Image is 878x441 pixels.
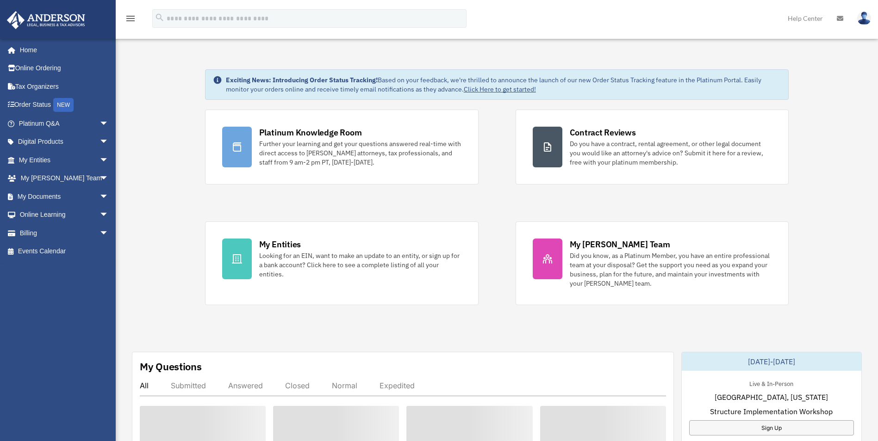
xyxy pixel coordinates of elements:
[226,76,378,84] strong: Exciting News: Introducing Order Status Tracking!
[259,127,362,138] div: Platinum Knowledge Room
[4,11,88,29] img: Anderson Advisors Platinum Portal
[155,12,165,23] i: search
[464,85,536,93] a: Click Here to get started!
[205,110,479,184] a: Platinum Knowledge Room Further your learning and get your questions answered real-time with dire...
[6,114,123,133] a: Platinum Q&Aarrow_drop_down
[100,133,118,152] span: arrow_drop_down
[6,77,123,96] a: Tax Organizers
[125,16,136,24] a: menu
[6,187,123,206] a: My Documentsarrow_drop_down
[516,110,789,184] a: Contract Reviews Do you have a contract, rental agreement, or other legal document you would like...
[570,251,772,288] div: Did you know, as a Platinum Member, you have an entire professional team at your disposal? Get th...
[259,139,461,167] div: Further your learning and get your questions answered real-time with direct access to [PERSON_NAM...
[682,352,861,371] div: [DATE]-[DATE]
[259,239,301,250] div: My Entities
[570,139,772,167] div: Do you have a contract, rental agreement, or other legal document you would like an attorney's ad...
[6,169,123,188] a: My [PERSON_NAME] Teamarrow_drop_down
[100,187,118,206] span: arrow_drop_down
[570,239,670,250] div: My [PERSON_NAME] Team
[171,381,206,390] div: Submitted
[380,381,415,390] div: Expedited
[53,98,74,112] div: NEW
[6,206,123,224] a: Online Learningarrow_drop_down
[6,59,123,78] a: Online Ordering
[285,381,310,390] div: Closed
[715,392,828,403] span: [GEOGRAPHIC_DATA], [US_STATE]
[100,114,118,133] span: arrow_drop_down
[140,360,202,374] div: My Questions
[516,221,789,305] a: My [PERSON_NAME] Team Did you know, as a Platinum Member, you have an entire professional team at...
[125,13,136,24] i: menu
[742,378,801,388] div: Live & In-Person
[259,251,461,279] div: Looking for an EIN, want to make an update to an entity, or sign up for a bank account? Click her...
[6,224,123,242] a: Billingarrow_drop_down
[857,12,871,25] img: User Pic
[6,151,123,169] a: My Entitiesarrow_drop_down
[228,381,263,390] div: Answered
[100,169,118,188] span: arrow_drop_down
[710,406,833,417] span: Structure Implementation Workshop
[332,381,357,390] div: Normal
[140,381,149,390] div: All
[100,206,118,225] span: arrow_drop_down
[100,151,118,170] span: arrow_drop_down
[6,133,123,151] a: Digital Productsarrow_drop_down
[226,75,781,94] div: Based on your feedback, we're thrilled to announce the launch of our new Order Status Tracking fe...
[100,224,118,243] span: arrow_drop_down
[570,127,636,138] div: Contract Reviews
[689,420,854,435] a: Sign Up
[6,242,123,261] a: Events Calendar
[205,221,479,305] a: My Entities Looking for an EIN, want to make an update to an entity, or sign up for a bank accoun...
[6,96,123,115] a: Order StatusNEW
[6,41,118,59] a: Home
